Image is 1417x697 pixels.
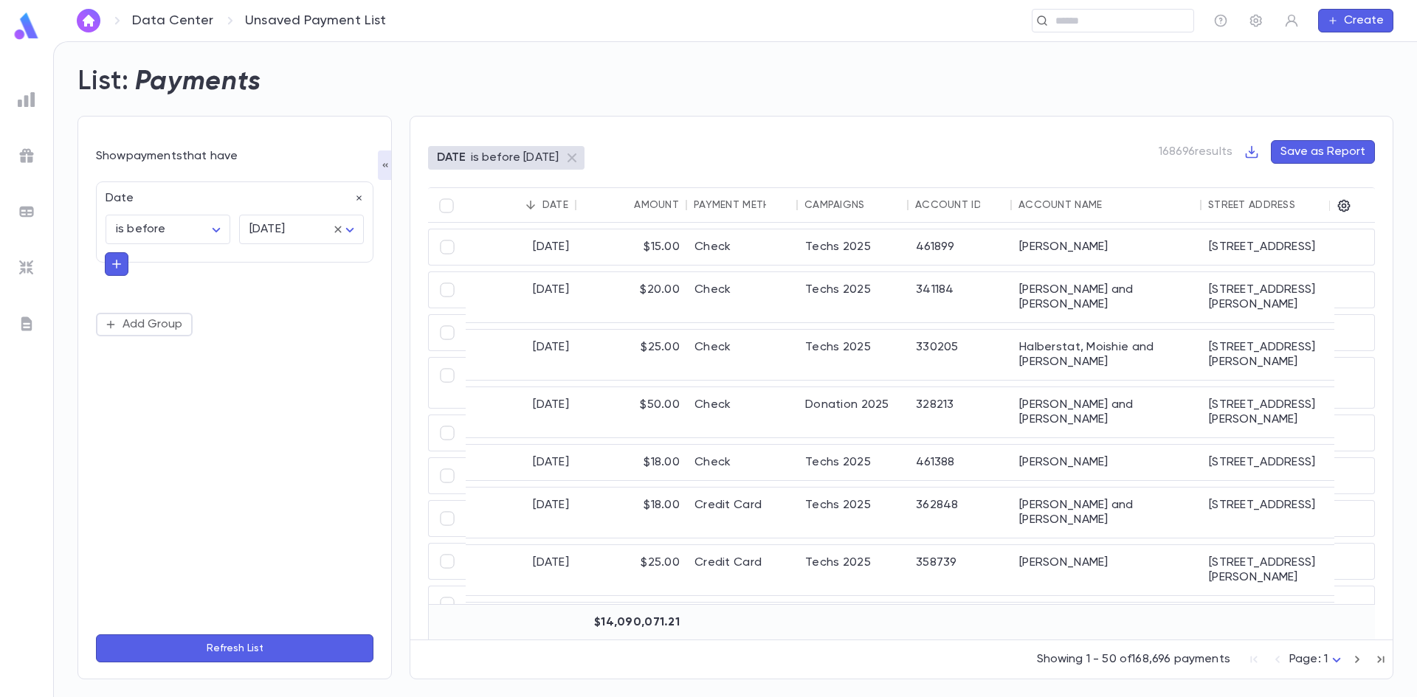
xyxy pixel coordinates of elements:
div: Amount [634,199,679,211]
div: [PERSON_NAME] [1012,545,1201,595]
div: [DATE] [466,272,576,322]
div: 328213 [909,387,1012,437]
div: $18.00 [576,603,687,653]
img: imports_grey.530a8a0e642e233f2baf0ef88e8c9fcb.svg [18,259,35,277]
div: Date [97,182,364,206]
div: $14,090,071.21 [576,605,687,640]
div: Techs 2025 [798,445,909,480]
div: [DATE] [466,229,576,265]
div: $25.00 [576,330,687,380]
div: Techs 2025 [798,603,909,653]
div: [DATE] [466,445,576,480]
div: 330205 [909,330,1012,380]
div: [PERSON_NAME] [1012,229,1201,265]
div: $15.00 [576,229,687,265]
div: Check [687,229,798,265]
button: Sort [1295,193,1319,217]
button: Sort [1102,193,1125,217]
div: Check [687,272,798,322]
div: [PERSON_NAME] and [PERSON_NAME] [1012,488,1201,538]
img: reports_grey.c525e4749d1bce6a11f5fe2a8de1b229.svg [18,91,35,108]
div: [STREET_ADDRESS][PERSON_NAME] [1201,545,1345,595]
div: Techs 2025 [798,488,909,538]
img: campaigns_grey.99e729a5f7ee94e3726e6486bddda8f1.svg [18,147,35,164]
div: [STREET_ADDRESS][PERSON_NAME] [1201,330,1345,380]
div: Donation 2025 [798,387,909,437]
div: [STREET_ADDRESS][PERSON_NAME] [1201,272,1345,322]
button: Sort [610,193,634,217]
div: Check [687,445,798,480]
div: 341184 [909,272,1012,322]
p: 168696 results [1159,145,1232,159]
div: [DATE] [466,545,576,595]
button: Sort [519,193,542,217]
div: Techs 2025 [798,330,909,380]
div: $50.00 [576,387,687,437]
p: Unsaved Payment List [245,13,387,29]
div: [DATE] [466,330,576,380]
div: [DATE] [466,488,576,538]
div: 30 Blue [PERSON_NAME] [1201,603,1345,653]
div: 362848 [909,488,1012,538]
div: $25.00 [576,545,687,595]
img: logo [12,12,41,41]
button: Sort [766,193,790,217]
div: [PERSON_NAME] [1012,445,1201,480]
p: Showing 1 - 50 of 168,696 payments [1037,652,1230,667]
div: Techs 2025 [798,545,909,595]
div: [DATE] [466,603,576,653]
button: Create [1318,9,1393,32]
div: Account ID [915,199,982,211]
div: Check [687,330,798,380]
div: 461899 [909,229,1012,265]
div: [PERSON_NAME] and [PERSON_NAME] [1012,603,1201,653]
div: Check [687,387,798,437]
div: [STREET_ADDRESS] [1201,488,1345,538]
div: Account Name [1018,199,1102,211]
div: 358739 [909,545,1012,595]
span: Page: 1 [1289,653,1328,665]
div: Date [542,199,568,211]
div: [DATE] [239,215,364,244]
div: $18.00 [576,445,687,480]
button: Refresh List [96,634,373,662]
div: 461388 [909,445,1012,480]
div: [STREET_ADDRESS] [1201,445,1345,480]
div: [PERSON_NAME] and [PERSON_NAME] [1012,387,1201,437]
div: $18.00 [576,488,687,538]
div: is before [106,215,230,244]
div: Show payments that have [96,149,373,164]
div: Campaigns [804,199,865,211]
div: [STREET_ADDRESS] [1201,229,1345,265]
h2: List: [77,66,129,98]
div: [STREET_ADDRESS][PERSON_NAME] [1201,387,1345,437]
button: Add Group [96,313,193,336]
div: Page: 1 [1289,648,1345,671]
div: [DATE] [466,387,576,437]
img: batches_grey.339ca447c9d9533ef1741baa751efc33.svg [18,203,35,221]
div: [PERSON_NAME] and [PERSON_NAME] [1012,272,1201,322]
img: letters_grey.7941b92b52307dd3b8a917253454ce1c.svg [18,315,35,333]
button: Sort [980,193,1004,217]
div: Payment Method [694,199,787,211]
p: is before [DATE] [471,150,559,165]
div: 331658 [909,603,1012,653]
div: Techs 2025 [798,272,909,322]
div: Techs 2025 [798,229,909,265]
a: Data Center [132,13,213,29]
span: [DATE] [249,223,285,235]
div: Street Address [1208,199,1295,211]
button: Save as Report [1271,140,1375,164]
img: home_white.a664292cf8c1dea59945f0da9f25487c.svg [80,15,97,27]
div: Credit Card [687,488,798,538]
div: Halberstat, Moishie and [PERSON_NAME] [1012,330,1201,380]
h2: Payments [135,66,261,98]
div: Credit Card [687,545,798,595]
button: Sort [865,193,889,217]
p: DATE [437,150,466,165]
div: $20.00 [576,272,687,322]
span: is before [116,223,165,235]
div: Credit Card [687,603,798,653]
div: DATEis before [DATE] [428,146,585,170]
